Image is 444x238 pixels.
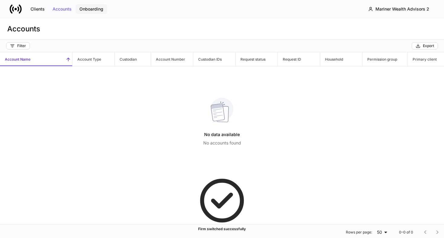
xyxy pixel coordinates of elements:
div: Filter [10,43,26,48]
h6: Request ID [278,56,301,62]
div: 50 [375,229,389,235]
h5: No data available [204,129,240,140]
button: Export [412,42,438,49]
button: Mariner Wealth Advisors 2 [363,4,434,14]
p: No accounts found [203,140,241,146]
button: Accounts [49,4,76,14]
span: Account Type [72,52,114,66]
button: Clients [27,4,49,14]
button: Filter [6,42,30,49]
h6: Permission group [362,56,397,62]
div: Export [416,43,434,48]
div: Accounts [53,7,72,11]
span: Request ID [278,52,320,66]
span: Custodian IDs [193,52,235,66]
p: 0–0 of 0 [399,230,413,235]
h6: Account Number [151,56,185,62]
span: Permission group [362,52,407,66]
div: Clients [31,7,45,11]
h6: Primary client [408,56,437,62]
h6: Account Type [72,56,101,62]
span: Custodian [115,52,151,66]
h6: Custodian [115,56,137,62]
div: Onboarding [79,7,103,11]
button: Onboarding [76,4,107,14]
div: Mariner Wealth Advisors 2 [375,7,429,11]
h6: Custodian IDs [193,56,222,62]
span: Household [320,52,362,66]
h6: Household [320,56,343,62]
h3: Accounts [7,24,40,34]
p: Rows per page: [346,230,372,235]
span: Request status [236,52,278,66]
span: Account Number [151,52,193,66]
h6: Request status [236,56,265,62]
h5: Firm switched successfully [198,226,246,232]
